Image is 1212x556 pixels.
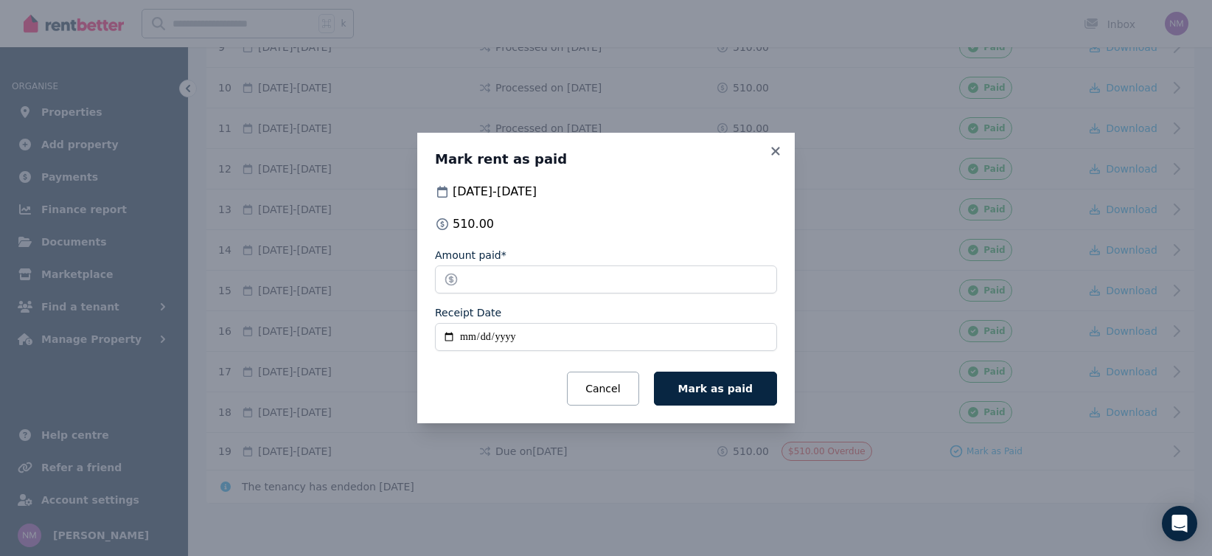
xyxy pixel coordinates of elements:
span: 510.00 [453,215,494,233]
button: Mark as paid [654,372,777,406]
label: Receipt Date [435,305,501,320]
label: Amount paid* [435,248,506,263]
span: Mark as paid [678,383,753,395]
span: [DATE] - [DATE] [453,183,537,201]
h3: Mark rent as paid [435,150,777,168]
div: Open Intercom Messenger [1162,506,1197,541]
button: Cancel [567,372,638,406]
